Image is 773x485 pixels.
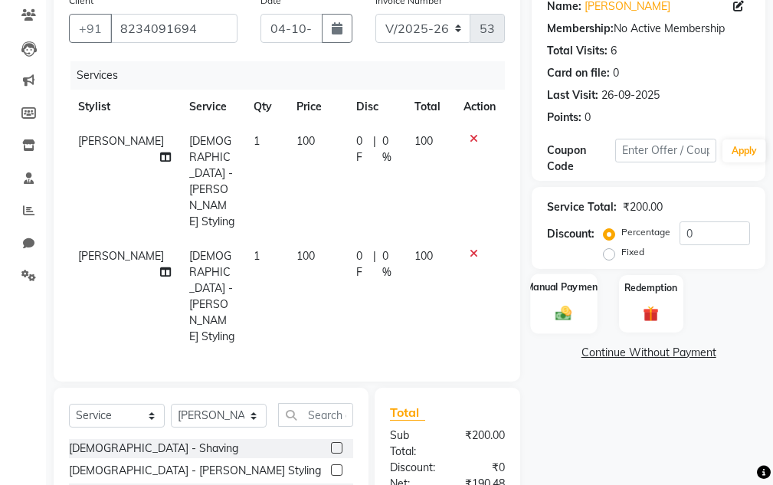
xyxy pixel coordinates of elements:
th: Total [405,90,454,124]
div: ₹0 [447,460,516,476]
label: Manual Payment [526,280,602,294]
span: [PERSON_NAME] [78,134,164,148]
th: Stylist [69,90,180,124]
div: 6 [611,43,617,59]
span: 1 [254,249,260,263]
div: 0 [585,110,591,126]
th: Action [454,90,505,124]
span: 0 % [382,248,396,280]
span: | [373,248,376,280]
div: [DEMOGRAPHIC_DATA] - [PERSON_NAME] Styling [69,463,321,479]
span: | [373,133,376,165]
div: Last Visit: [547,87,598,103]
div: Discount: [378,460,447,476]
div: Total Visits: [547,43,608,59]
th: Price [287,90,347,124]
a: Continue Without Payment [535,345,762,361]
span: 100 [414,249,433,263]
span: 0 % [382,133,396,165]
span: 100 [296,249,315,263]
input: Enter Offer / Coupon Code [615,139,716,162]
span: [DEMOGRAPHIC_DATA] - [PERSON_NAME] Styling [189,134,234,228]
div: Discount: [547,226,594,242]
img: _gift.svg [638,304,663,323]
th: Disc [347,90,405,124]
div: Membership: [547,21,614,37]
div: Card on file: [547,65,610,81]
th: Service [180,90,244,124]
button: Apply [722,139,766,162]
div: ₹200.00 [623,199,663,215]
span: Total [390,405,425,421]
span: 0 F [356,133,368,165]
span: [PERSON_NAME] [78,249,164,263]
label: Percentage [621,225,670,239]
div: ₹200.00 [447,428,516,460]
span: 100 [296,134,315,148]
span: 1 [254,134,260,148]
div: Sub Total: [378,428,447,460]
input: Search by Name/Mobile/Email/Code [110,14,237,43]
button: +91 [69,14,112,43]
img: _cash.svg [551,304,577,323]
div: Services [70,61,516,90]
label: Redemption [624,281,677,295]
th: Qty [244,90,287,124]
label: Fixed [621,245,644,259]
span: 0 F [356,248,368,280]
div: Service Total: [547,199,617,215]
div: [DEMOGRAPHIC_DATA] - Shaving [69,441,238,457]
span: 100 [414,134,433,148]
div: Coupon Code [547,143,614,175]
div: Points: [547,110,581,126]
div: 0 [613,65,619,81]
span: [DEMOGRAPHIC_DATA] - [PERSON_NAME] Styling [189,249,234,343]
div: 26-09-2025 [601,87,660,103]
div: No Active Membership [547,21,750,37]
input: Search or Scan [278,403,353,427]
